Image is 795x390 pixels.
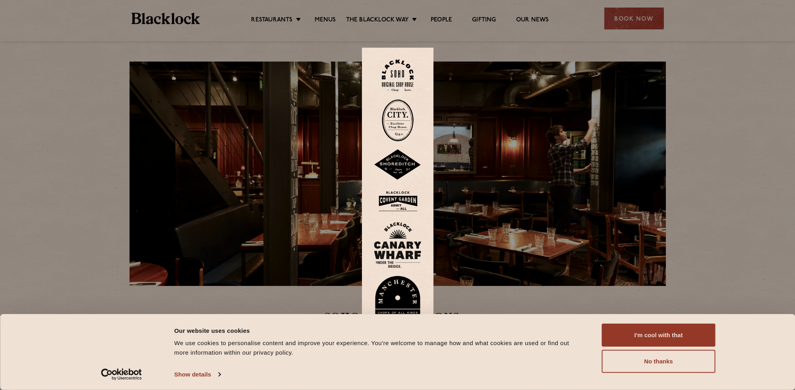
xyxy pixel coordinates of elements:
[374,276,422,331] img: BL_Manchester_Logo-bleed.png
[374,149,422,180] img: Shoreditch-stamp-v2-default.svg
[382,99,414,141] img: City-stamp-default.svg
[174,338,584,357] div: We use cookies to personalise content and improve your experience. You're welcome to manage how a...
[374,188,422,214] img: BLA_1470_CoventGarden_Website_Solid.svg
[174,326,584,335] div: Our website uses cookies
[602,324,716,347] button: I'm cool with that
[374,222,422,268] img: BL_CW_Logo_Website.svg
[382,60,414,92] img: Soho-stamp-default.svg
[602,350,716,373] button: No thanks
[87,369,156,380] a: Usercentrics Cookiebot - opens in a new window
[174,369,221,380] a: Show details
